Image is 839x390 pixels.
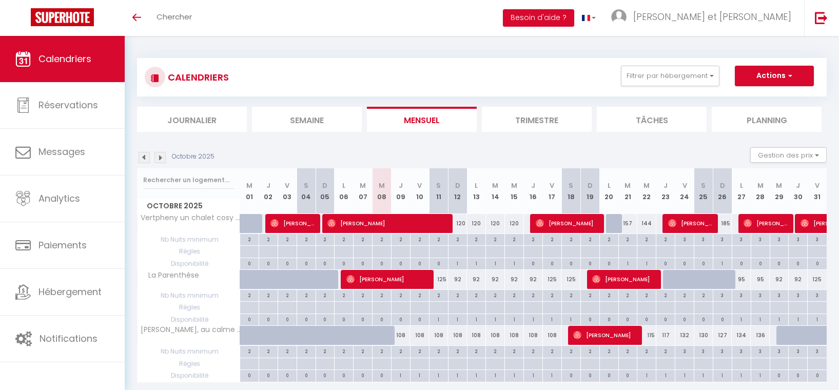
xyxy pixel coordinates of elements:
li: Trimestre [482,107,592,132]
div: 2 [373,290,391,300]
div: 2 [297,346,316,356]
span: Notifications [40,332,97,345]
div: 0 [259,258,278,268]
abbr: D [720,181,725,190]
div: 108 [429,326,448,345]
th: 05 [316,168,335,214]
div: 92 [770,270,789,289]
span: Octobre 2025 [138,199,240,213]
div: 2 [297,290,316,300]
div: 1 [486,314,504,324]
div: 2 [373,346,391,356]
th: 10 [410,168,429,214]
div: 0 [524,258,542,268]
th: 22 [637,168,656,214]
div: 2 [278,234,297,244]
h3: CALENDRIERS [165,66,229,89]
div: 2 [448,234,467,244]
div: 0 [240,370,259,380]
div: 2 [354,346,372,356]
span: [PERSON_NAME] [536,213,599,233]
div: 0 [656,258,675,268]
div: 1 [467,258,486,268]
div: 2 [354,234,372,244]
div: 3 [713,346,732,356]
abbr: D [322,181,327,190]
button: Gestion des prix [750,147,827,163]
abbr: M [757,181,764,190]
div: 0 [335,258,353,268]
li: Journalier [137,107,247,132]
div: 0 [411,314,429,324]
div: 3 [713,290,732,300]
div: 125 [561,270,580,289]
th: 20 [599,168,618,214]
th: 16 [524,168,543,214]
div: 0 [354,258,372,268]
div: 0 [430,258,448,268]
th: 14 [486,168,505,214]
div: 125 [808,270,827,289]
span: La Parenthèse [139,270,202,281]
div: 0 [240,258,259,268]
span: [PERSON_NAME] [573,325,636,345]
div: 2 [411,290,429,300]
input: Rechercher un logement... [143,171,234,189]
span: Chercher [157,11,192,22]
span: [PERSON_NAME] [744,213,788,233]
th: 28 [751,168,770,214]
th: 03 [278,168,297,214]
div: 3 [808,234,827,244]
div: 2 [505,290,523,300]
div: 108 [467,326,486,345]
div: 0 [278,314,297,324]
div: 3 [732,290,751,300]
abbr: D [588,181,593,190]
abbr: S [569,181,573,190]
div: 144 [637,214,656,233]
th: 27 [732,168,751,214]
div: 2 [486,290,504,300]
div: 2 [278,290,297,300]
div: 2 [240,290,259,300]
div: 125 [543,270,562,289]
abbr: V [682,181,687,190]
div: 1 [467,314,486,324]
div: 108 [410,326,429,345]
div: 2 [581,346,599,356]
span: [PERSON_NAME] [327,213,447,233]
div: 117 [656,326,675,345]
div: 0 [675,258,694,268]
div: 0 [392,314,410,324]
div: 92 [467,270,486,289]
div: 3 [732,346,751,356]
th: 26 [713,168,732,214]
div: 0 [335,314,353,324]
div: 1 [505,258,523,268]
div: 2 [467,290,486,300]
div: 2 [486,234,504,244]
div: 2 [430,234,448,244]
span: Disponibilité [138,258,240,269]
div: 1 [562,314,580,324]
div: 2 [448,290,467,300]
div: 2 [562,290,580,300]
div: 0 [259,314,278,324]
div: 0 [543,258,561,268]
div: 3 [751,346,770,356]
div: 1 [789,314,807,324]
abbr: M [643,181,650,190]
th: 23 [656,168,675,214]
div: 1 [732,314,751,324]
abbr: M [776,181,782,190]
div: 1 [713,258,732,268]
div: 108 [543,326,562,345]
button: Filtrer par hébergement [621,66,719,86]
th: 12 [448,168,467,214]
div: 0 [656,314,675,324]
div: 2 [656,290,675,300]
abbr: M [511,181,517,190]
div: 2 [562,234,580,244]
div: 2 [656,234,675,244]
div: 136 [751,326,770,345]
